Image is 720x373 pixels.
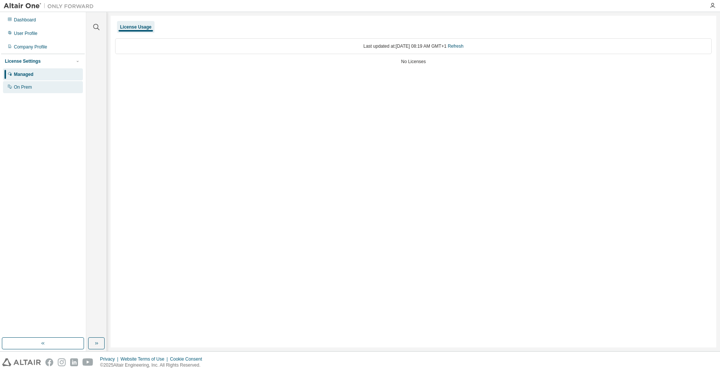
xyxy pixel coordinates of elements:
[448,44,463,49] a: Refresh
[58,358,66,366] img: instagram.svg
[120,24,151,30] div: License Usage
[100,362,207,368] p: © 2025 Altair Engineering, Inc. All Rights Reserved.
[14,30,37,36] div: User Profile
[100,356,120,362] div: Privacy
[45,358,53,366] img: facebook.svg
[70,358,78,366] img: linkedin.svg
[120,356,170,362] div: Website Terms of Use
[4,2,97,10] img: Altair One
[14,17,36,23] div: Dashboard
[170,356,206,362] div: Cookie Consent
[82,358,93,366] img: youtube.svg
[115,59,712,65] div: No Licenses
[5,58,40,64] div: License Settings
[2,358,41,366] img: altair_logo.svg
[14,71,33,77] div: Managed
[14,44,47,50] div: Company Profile
[14,84,32,90] div: On Prem
[115,38,712,54] div: Last updated at: [DATE] 08:19 AM GMT+1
